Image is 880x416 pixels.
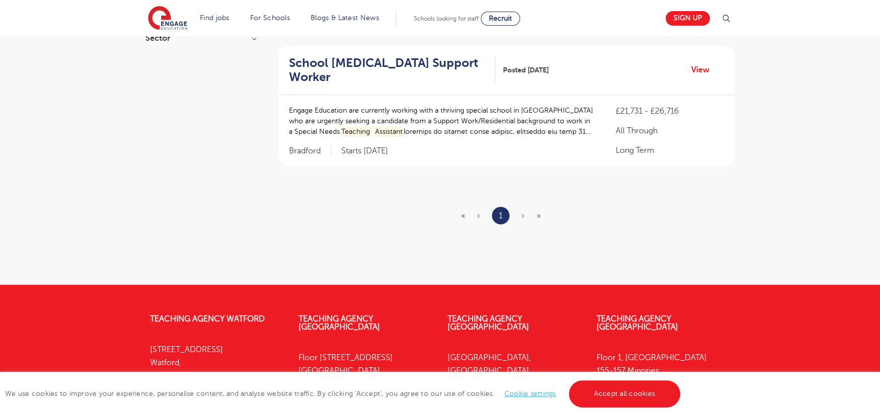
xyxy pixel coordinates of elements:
[289,56,495,85] a: School [MEDICAL_DATA] Support Worker
[616,105,724,117] p: £21,731 - £26,716
[200,14,230,22] a: Find jobs
[150,314,265,323] a: Teaching Agency Watford
[477,211,480,220] span: ‹
[374,126,404,137] mark: Assistant
[499,209,502,222] a: 1
[503,65,549,75] span: Posted [DATE]
[289,146,331,156] span: Bradford
[341,146,388,156] p: Starts [DATE]
[448,314,529,331] a: Teaching Agency [GEOGRAPHIC_DATA]
[522,211,525,220] span: ›
[150,343,284,409] p: [STREET_ADDRESS] Watford, WD17 1SZ 01923 281040
[250,14,290,22] a: For Schools
[340,126,372,137] mark: Teaching
[489,15,512,22] span: Recruit
[148,6,187,31] img: Engage Education
[616,144,724,156] p: Long Term
[691,63,717,76] a: View
[597,314,678,331] a: Teaching Agency [GEOGRAPHIC_DATA]
[537,211,541,220] span: »
[666,11,710,26] a: Sign up
[481,12,520,26] a: Recruit
[289,105,596,137] p: Engage Education are currently working with a thriving special school in [GEOGRAPHIC_DATA] who ar...
[311,14,379,22] a: Blogs & Latest News
[289,56,487,85] h2: School [MEDICAL_DATA] Support Worker
[299,314,380,331] a: Teaching Agency [GEOGRAPHIC_DATA]
[5,390,683,397] span: We use cookies to improve your experience, personalise content, and analyse website traffic. By c...
[145,34,256,42] h3: Sector
[504,390,556,397] a: Cookie settings
[569,380,681,407] a: Accept all cookies
[414,15,479,22] span: Schools looking for staff
[616,125,724,137] p: All Through
[461,211,465,220] span: «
